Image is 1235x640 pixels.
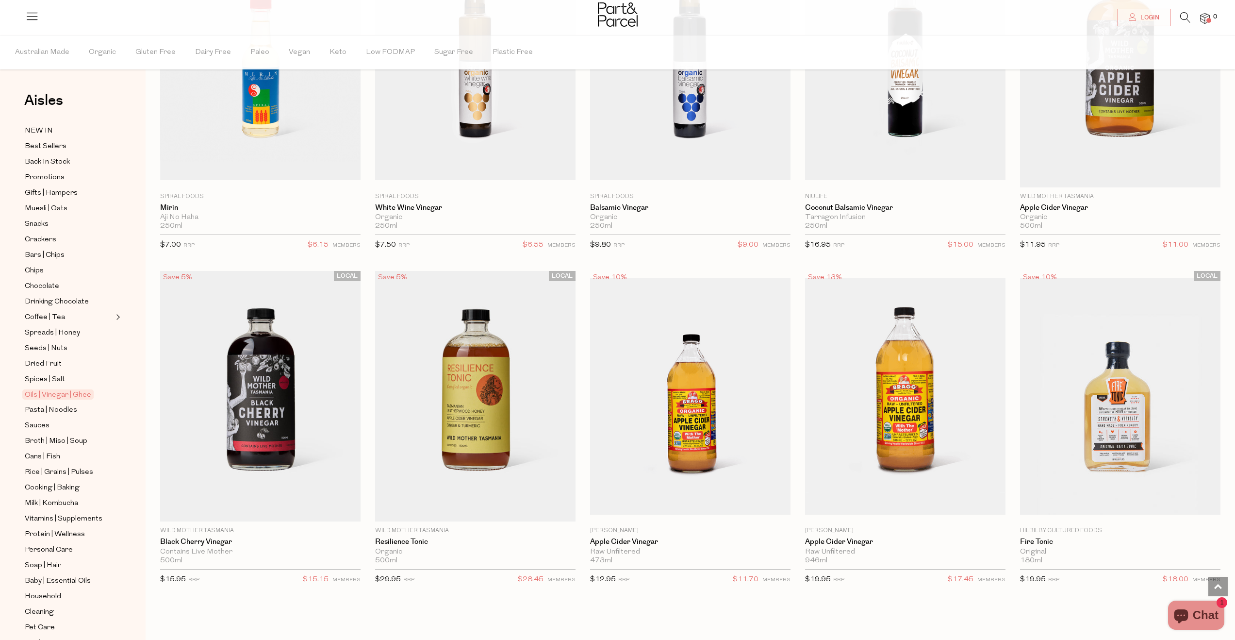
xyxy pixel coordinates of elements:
div: Save 10% [590,271,630,284]
div: Organic [375,213,576,222]
small: RRP [833,243,844,248]
span: Cleaning [25,606,54,618]
span: Gluten Free [135,35,176,69]
img: Black Cherry Vinegar [160,271,361,522]
span: $7.50 [375,241,396,249]
a: Back In Stock [25,156,113,168]
a: Soap | Hair [25,559,113,572]
a: Apple Cider Vinegar [1020,203,1220,212]
span: Cooking | Baking [25,482,80,494]
a: Apple Cider Vinegar [805,538,1005,546]
small: RRP [398,243,410,248]
p: [PERSON_NAME] [590,526,790,535]
a: NEW IN [25,125,113,137]
span: 500ml [375,556,397,565]
a: Cooking | Baking [25,482,113,494]
a: Aisles [24,93,63,118]
small: MEMBERS [977,243,1005,248]
a: Personal Care [25,544,113,556]
span: Broth | Miso | Soup [25,436,87,447]
small: RRP [618,577,629,583]
span: $6.15 [308,239,329,252]
div: Organic [590,213,790,222]
p: Hilbilby Cultured Foods [1020,526,1220,535]
a: Baby | Essential Oils [25,575,113,587]
inbox-online-store-chat: Shopify online store chat [1165,601,1227,632]
span: 180ml [1020,556,1042,565]
div: Tarragon Infusion [805,213,1005,222]
a: Balsamic Vinegar [590,203,790,212]
img: Resilience Tonic [375,271,576,522]
small: MEMBERS [1192,243,1220,248]
a: Crackers [25,234,113,246]
span: LOCAL [1194,271,1220,281]
p: Niulife [805,192,1005,201]
span: $11.00 [1163,239,1188,252]
a: Sauces [25,420,113,432]
span: Milk | Kombucha [25,498,78,509]
span: 0 [1211,13,1219,21]
p: Wild Mother Tasmania [160,526,361,535]
span: Dairy Free [195,35,231,69]
a: Chocolate [25,280,113,292]
span: Oils | Vinegar | Ghee [22,389,94,400]
span: Paleo [250,35,269,69]
span: Vegan [289,35,310,69]
span: Protein | Wellness [25,529,85,540]
span: LOCAL [334,271,361,281]
span: Back In Stock [25,156,70,168]
button: Expand/Collapse Coffee | Tea [114,311,120,323]
span: Household [25,591,61,603]
div: Save 5% [375,271,410,284]
div: Save 13% [805,271,845,284]
span: $16.95 [805,241,831,249]
span: 500ml [160,556,182,565]
img: Part&Parcel [598,2,638,27]
p: Wild Mother Tasmania [1020,192,1220,201]
span: Baby | Essential Oils [25,575,91,587]
span: Drinking Chocolate [25,296,89,308]
div: Organic [375,548,576,556]
small: MEMBERS [977,577,1005,583]
a: Muesli | Oats [25,202,113,215]
small: MEMBERS [332,577,361,583]
a: Rice | Grains | Pulses [25,466,113,478]
span: Spreads | Honey [25,327,80,339]
div: Contains Live Mother [160,548,361,556]
span: Seeds | Nuts [25,343,67,354]
p: Spiral Foods [160,192,361,201]
span: Bars | Chips [25,250,65,261]
a: Black Cherry Vinegar [160,538,361,546]
a: Protein | Wellness [25,528,113,540]
span: Australian Made [15,35,69,69]
a: White Wine Vinegar [375,203,576,212]
a: Coffee | Tea [25,311,113,323]
a: Vitamins | Supplements [25,513,113,525]
span: Dried Fruit [25,358,62,370]
p: Spiral Foods [590,192,790,201]
a: Snacks [25,218,113,230]
span: Sauces [25,420,49,432]
span: Vitamins | Supplements [25,513,102,525]
small: MEMBERS [762,243,790,248]
a: Login [1118,9,1170,26]
span: Pet Care [25,622,55,634]
p: Wild Mother Tasmania [375,526,576,535]
span: $11.95 [1020,241,1046,249]
span: Coffee | Tea [25,312,65,323]
small: MEMBERS [1192,577,1220,583]
span: $12.95 [590,576,616,583]
span: $19.95 [805,576,831,583]
span: $15.95 [160,576,186,583]
span: $9.00 [738,239,758,252]
small: RRP [403,577,414,583]
a: 0 [1200,13,1210,23]
small: RRP [1048,577,1059,583]
span: $15.15 [303,573,329,586]
a: Resilience Tonic [375,538,576,546]
span: Promotions [25,172,65,184]
small: RRP [183,243,195,248]
span: $18.00 [1163,573,1188,586]
a: Pet Care [25,622,113,634]
span: $17.45 [948,573,973,586]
